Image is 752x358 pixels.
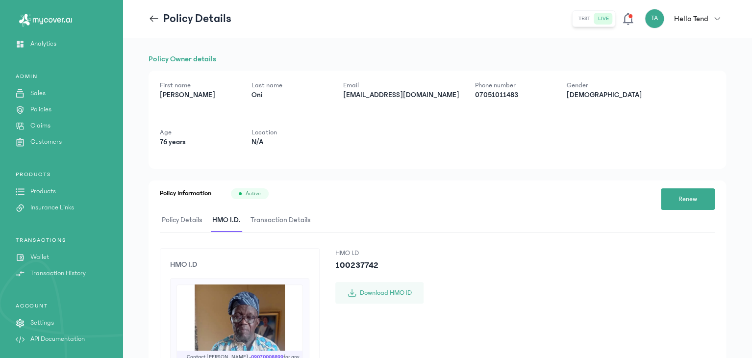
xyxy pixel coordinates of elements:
[566,90,642,100] p: [DEMOGRAPHIC_DATA]
[30,334,85,344] p: API Documentation
[343,90,459,100] p: [EMAIL_ADDRESS][DOMAIN_NAME]
[678,194,697,205] span: Renew
[160,137,236,147] p: 76 years
[645,9,726,28] button: TAHello Tend
[30,39,56,49] p: Analytics
[30,104,51,115] p: Policies
[170,258,309,270] p: HMO I.D
[160,90,236,100] p: [PERSON_NAME]
[30,318,54,328] p: Settings
[160,209,204,232] span: Policy Details
[249,209,313,232] span: Transaction Details
[645,9,664,28] div: TA
[160,209,210,232] button: Policy Details
[343,80,459,90] p: Email
[251,90,327,100] p: Oni
[160,188,211,199] h1: Policy Information
[210,209,249,232] button: HMO I.D.
[30,121,50,131] p: Claims
[566,80,642,90] p: Gender
[30,186,56,197] p: Products
[30,252,49,262] p: Wallet
[30,268,86,279] p: Transaction History
[251,128,327,137] p: Location
[575,13,594,25] button: test
[249,209,319,232] button: Transaction Details
[246,190,261,198] span: Active
[210,209,243,232] span: HMO I.D.
[674,13,708,25] p: Hello Tend
[30,203,74,213] p: Insurance Links
[594,13,613,25] button: live
[163,11,231,26] p: Policy Details
[475,80,551,90] p: Phone number
[251,137,327,147] p: N/A
[30,137,62,147] p: Customers
[160,128,236,137] p: Age
[160,80,236,90] p: First name
[251,80,327,90] p: Last name
[335,248,424,258] p: HMO I.D
[475,90,551,100] p: 07051011483
[335,282,424,304] button: Download HMO ID
[149,53,726,65] h1: Policy Owner details
[661,188,715,210] button: Renew
[335,258,424,272] p: 100237742
[30,88,46,99] p: Sales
